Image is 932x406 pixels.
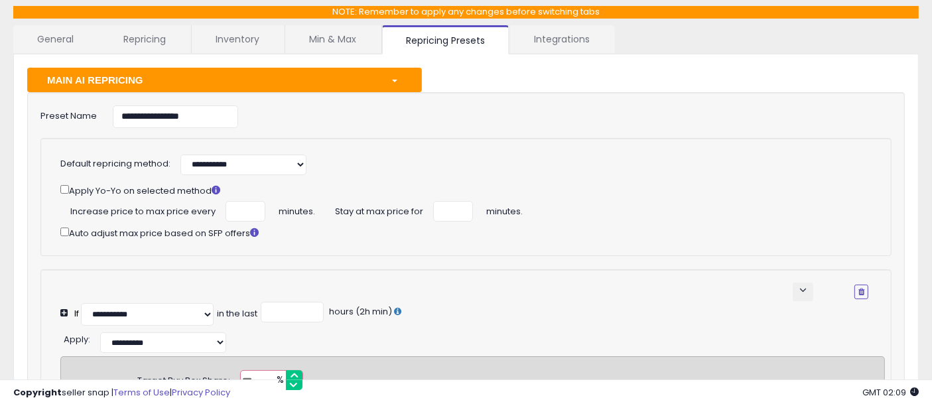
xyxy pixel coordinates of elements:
[269,371,290,391] span: %
[60,158,170,170] label: Default repricing method:
[13,6,919,19] p: NOTE: Remember to apply any changes before switching tabs
[797,284,809,297] span: keyboard_arrow_down
[335,201,423,218] span: Stay at max price for
[13,386,62,399] strong: Copyright
[858,288,864,296] i: Remove Condition
[64,329,90,346] div: :
[217,308,257,320] div: in the last
[137,370,230,387] div: Target Buy Box Share:
[793,283,813,301] button: keyboard_arrow_down
[113,386,170,399] a: Terms of Use
[172,386,230,399] a: Privacy Policy
[70,201,216,218] span: Increase price to max price every
[279,201,315,218] span: minutes.
[13,387,230,399] div: seller snap | |
[192,25,283,53] a: Inventory
[37,73,381,87] div: MAIN AI REPRICING
[486,201,523,218] span: minutes.
[510,25,614,53] a: Integrations
[64,333,88,346] span: Apply
[31,105,103,123] label: Preset Name
[382,25,509,54] a: Repricing Presets
[100,25,190,53] a: Repricing
[327,305,392,318] span: hours (2h min)
[862,386,919,399] span: 2025-08-15 02:09 GMT
[13,25,98,53] a: General
[285,25,380,53] a: Min & Max
[60,182,868,198] div: Apply Yo-Yo on selected method
[60,225,868,240] div: Auto adjust max price based on SFP offers
[27,68,422,92] button: MAIN AI REPRICING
